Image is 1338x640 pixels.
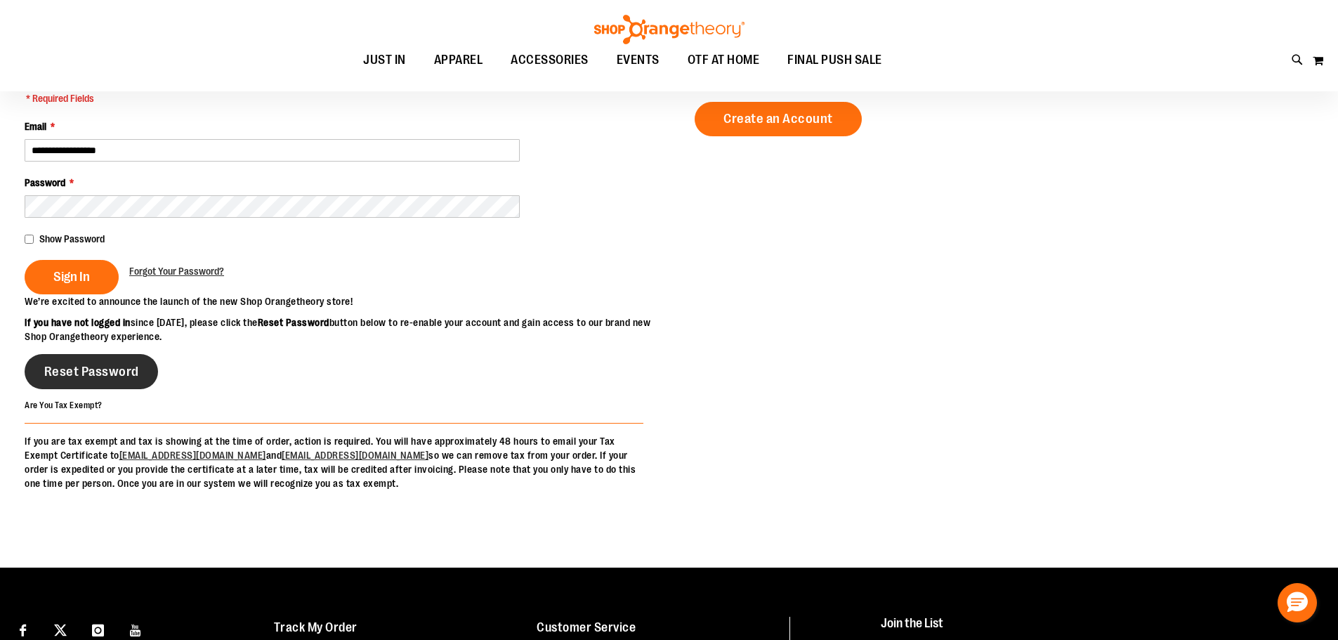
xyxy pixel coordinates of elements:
[434,44,483,76] span: APPAREL
[25,354,158,389] a: Reset Password
[119,450,266,461] a: [EMAIL_ADDRESS][DOMAIN_NAME]
[25,317,131,328] strong: If you have not logged in
[497,44,603,77] a: ACCESSORIES
[592,15,747,44] img: Shop Orangetheory
[258,317,329,328] strong: Reset Password
[44,364,139,379] span: Reset Password
[53,269,90,285] span: Sign In
[688,44,760,76] span: OTF AT HOME
[723,111,833,126] span: Create an Account
[787,44,882,76] span: FINAL PUSH SALE
[603,44,674,77] a: EVENTS
[26,91,247,105] span: * Required Fields
[39,233,105,244] span: Show Password
[617,44,660,76] span: EVENTS
[25,260,119,294] button: Sign In
[54,624,67,636] img: Twitter
[129,266,224,277] span: Forgot Your Password?
[282,450,428,461] a: [EMAIL_ADDRESS][DOMAIN_NAME]
[25,177,65,188] span: Password
[25,400,103,410] strong: Are You Tax Exempt?
[1278,583,1317,622] button: Hello, have a question? Let’s chat.
[25,121,46,132] span: Email
[773,44,896,77] a: FINAL PUSH SALE
[349,44,420,77] a: JUST IN
[674,44,774,77] a: OTF AT HOME
[537,620,636,634] a: Customer Service
[25,315,669,344] p: since [DATE], please click the button below to re-enable your account and gain access to our bran...
[129,264,224,278] a: Forgot Your Password?
[695,102,862,136] a: Create an Account
[25,294,669,308] p: We’re excited to announce the launch of the new Shop Orangetheory store!
[511,44,589,76] span: ACCESSORIES
[25,434,643,490] p: If you are tax exempt and tax is showing at the time of order, action is required. You will have ...
[363,44,406,76] span: JUST IN
[420,44,497,77] a: APPAREL
[274,620,358,634] a: Track My Order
